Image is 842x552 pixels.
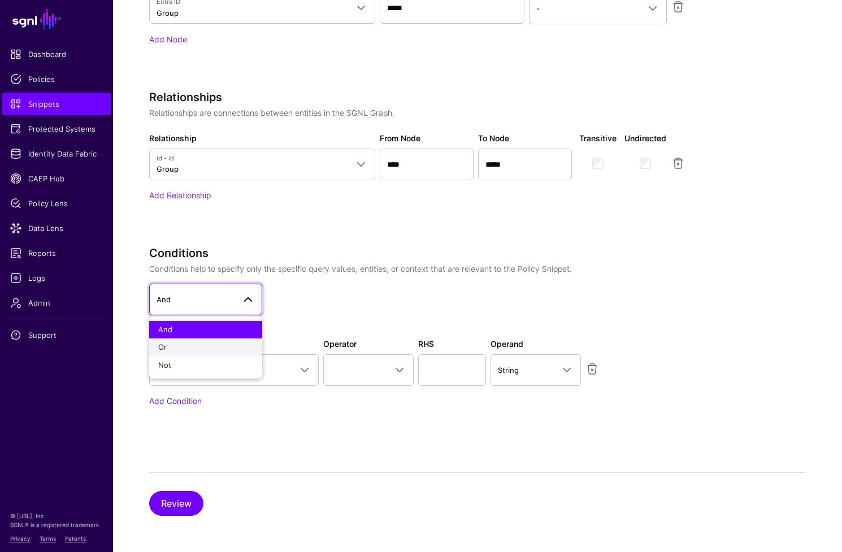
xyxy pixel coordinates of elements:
a: Snippets [2,93,111,115]
span: Group [157,164,179,173]
label: To Node [478,132,509,144]
p: Conditions help to specify only the specific query values, entities, or context that are relevant... [149,263,714,275]
a: Data Lens [2,217,111,240]
span: Admin [10,297,103,308]
span: Snippets [10,98,103,110]
span: Dashboard [10,49,103,60]
span: Support [10,329,103,341]
h3: Conditions [149,246,714,260]
a: Add Relationship [149,190,211,200]
span: id - id [157,154,348,163]
h3: Relationships [149,90,714,104]
a: Identity Data Fabric [2,142,111,165]
span: Logs [10,272,103,284]
span: Group [157,8,179,18]
a: Policy Lens [2,192,111,215]
span: Identity Data Fabric [10,148,103,159]
button: And [149,321,262,339]
span: String [498,366,519,375]
span: Not [158,360,171,370]
a: Policies [2,68,111,90]
span: And [158,325,172,334]
button: Not [149,357,262,375]
label: Operator [323,338,357,350]
label: From Node [380,132,420,144]
label: Relationship [149,132,197,144]
p: Relationships are connections between entities in the SGNL Graph. [149,107,714,119]
a: Add Node [149,34,187,44]
span: - [536,4,540,13]
label: Operand [491,338,523,350]
a: Privacy [10,535,31,542]
a: Protected Systems [2,118,111,140]
button: Review [149,491,203,516]
a: Logs [2,267,111,289]
label: Undirected [624,132,666,144]
label: Transitive [579,132,617,144]
a: CAEP Hub [2,167,111,190]
a: SGNL [7,7,106,32]
p: © [URL], Inc [10,511,103,520]
span: CAEP Hub [10,173,103,184]
a: Terms [40,535,56,542]
a: Add Condition [149,396,202,406]
span: Or [158,342,167,351]
span: And [157,295,171,304]
button: Or [149,338,262,357]
label: RHS [418,338,434,350]
span: Protected Systems [10,123,103,134]
a: Admin [2,292,111,314]
span: Data Lens [10,223,103,234]
a: Patents [65,535,86,542]
span: Reports [10,247,103,259]
a: Dashboard [2,43,111,66]
p: SGNL® is a registered trademark [10,520,103,529]
span: Policies [10,73,103,85]
span: Policy Lens [10,198,103,209]
a: Reports [2,242,111,264]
